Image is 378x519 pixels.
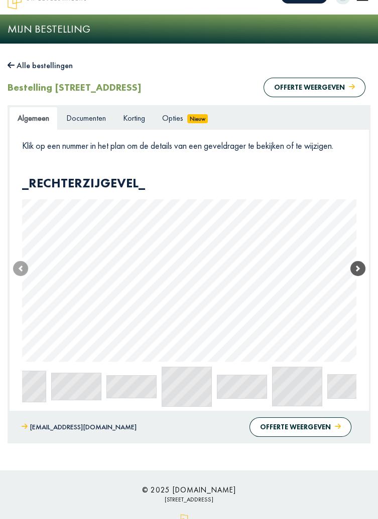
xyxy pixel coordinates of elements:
[8,81,142,93] h2: Bestelling [STREET_ADDRESS]
[249,417,351,437] button: Offerte weergeven
[123,113,145,123] span: Korting
[8,494,370,505] p: [STREET_ADDRESS]
[8,59,73,73] button: Alle bestellingen
[8,485,370,494] h6: © 2025 [DOMAIN_NAME]
[9,107,369,130] ul: Tabs
[22,175,356,193] h1: _RECHTERZIJGEVEL_
[22,421,137,433] a: [EMAIL_ADDRESS][DOMAIN_NAME]
[66,113,106,123] span: Documenten
[187,114,208,123] span: Nieuw
[264,78,365,97] button: Offerte weergeven
[8,23,370,36] h1: Mijn bestelling
[18,113,49,123] span: Algemeen
[22,140,356,151] p: Klik op een nummer in het plan om de details van een geveldrager te bekijken of te wijzigen.
[162,113,183,123] span: Opties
